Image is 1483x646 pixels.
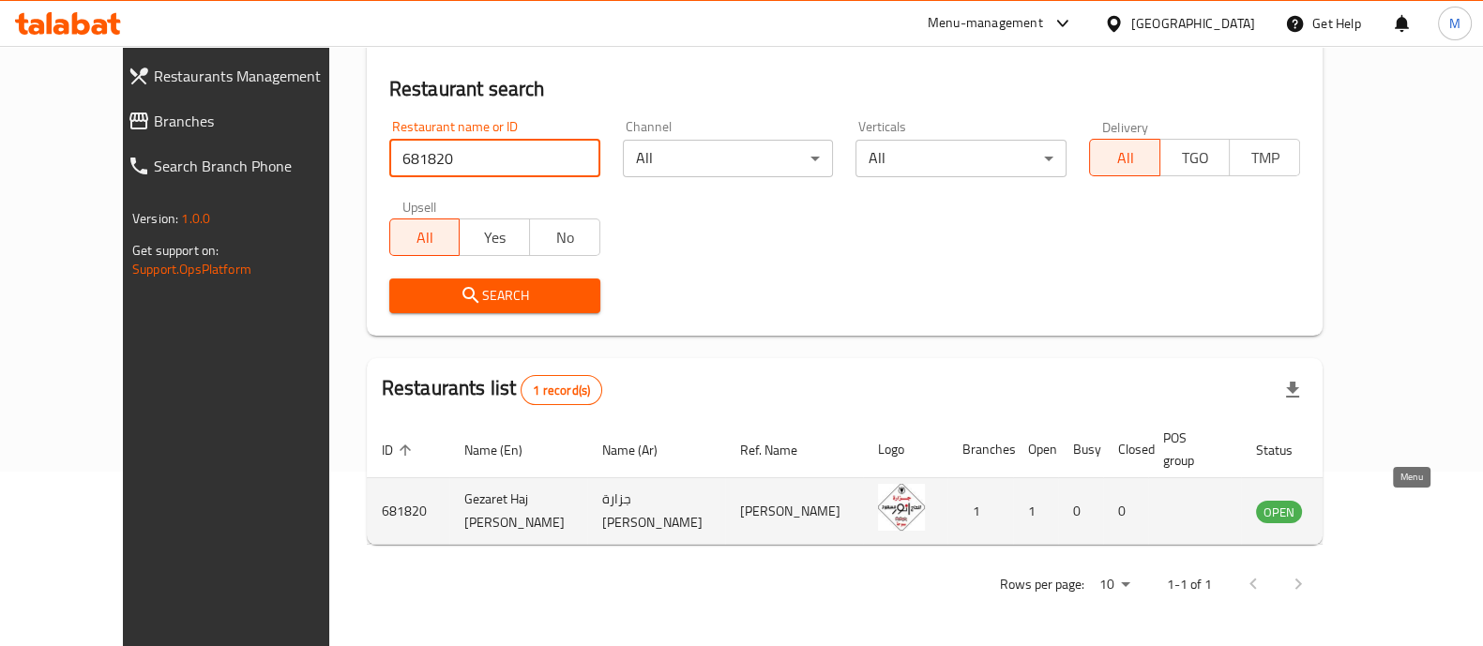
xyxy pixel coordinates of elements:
div: Menu-management [928,12,1043,35]
span: POS group [1163,427,1218,472]
span: 1.0.0 [181,206,210,231]
td: 681820 [367,478,449,545]
span: OPEN [1256,502,1302,523]
div: Rows per page: [1092,571,1137,599]
th: Closed [1103,421,1148,478]
span: Status [1256,439,1317,461]
span: M [1449,13,1460,34]
span: Ref. Name [740,439,822,461]
span: All [1097,144,1153,172]
span: Version: [132,206,178,231]
div: [GEOGRAPHIC_DATA] [1131,13,1255,34]
input: Search for restaurant name or ID.. [389,140,600,177]
td: 1 [947,478,1013,545]
div: Total records count [521,375,602,405]
td: Gezaret Haj [PERSON_NAME] [449,478,587,545]
th: Logo [863,421,947,478]
div: Export file [1270,368,1315,413]
td: [PERSON_NAME] [725,478,863,545]
td: 1 [1013,478,1058,545]
p: 1-1 of 1 [1167,573,1212,596]
h2: Restaurants list [382,374,602,405]
span: 1 record(s) [522,382,601,399]
button: Yes [459,218,530,256]
span: Get support on: [132,238,219,263]
th: Open [1013,421,1058,478]
button: TGO [1159,139,1231,176]
label: Upsell [402,200,437,213]
td: 0 [1058,478,1103,545]
h2: Restaurant search [389,75,1300,103]
button: All [1089,139,1160,176]
label: Delivery [1102,120,1149,133]
a: Support.OpsPlatform [132,257,251,281]
a: Restaurants Management [113,53,371,98]
span: All [398,224,453,251]
span: Name (Ar) [602,439,682,461]
img: Gezaret Haj Anwer Masoud [878,484,925,531]
span: No [537,224,593,251]
table: enhanced table [367,421,1404,545]
a: Branches [113,98,371,143]
span: TGO [1168,144,1223,172]
th: Busy [1058,421,1103,478]
span: Name (En) [464,439,547,461]
a: Search Branch Phone [113,143,371,188]
div: All [623,140,834,177]
span: Restaurants Management [154,65,356,87]
p: Rows per page: [1000,573,1084,596]
span: Search Branch Phone [154,155,356,177]
th: Branches [947,421,1013,478]
button: All [389,218,461,256]
button: TMP [1229,139,1300,176]
span: ID [382,439,417,461]
div: OPEN [1256,501,1302,523]
span: TMP [1237,144,1293,172]
button: Search [389,278,600,313]
td: جزارة [PERSON_NAME] [587,478,725,545]
span: Yes [467,224,522,251]
span: Branches [154,110,356,132]
span: Search [404,284,585,308]
td: 0 [1103,478,1148,545]
div: All [855,140,1067,177]
button: No [529,218,600,256]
